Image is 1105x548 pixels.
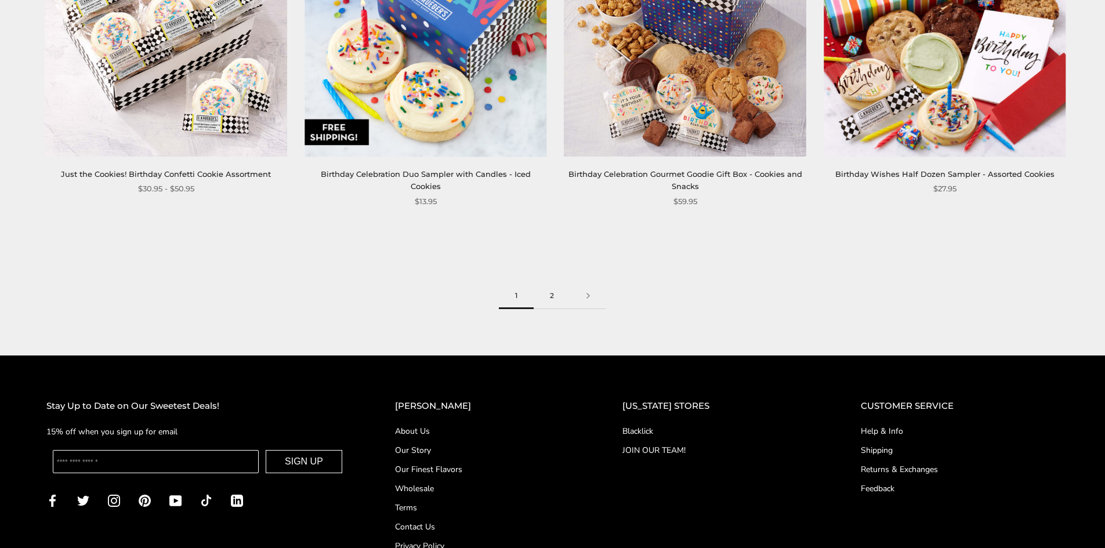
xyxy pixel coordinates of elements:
[673,195,697,208] span: $59.95
[861,482,1059,495] a: Feedback
[861,444,1059,456] a: Shipping
[321,169,531,191] a: Birthday Celebration Duo Sampler with Candles - Iced Cookies
[395,399,576,413] h2: [PERSON_NAME]
[568,169,802,191] a: Birthday Celebration Gourmet Goodie Gift Box - Cookies and Snacks
[395,502,576,514] a: Terms
[61,169,271,179] a: Just the Cookies! Birthday Confetti Cookie Assortment
[53,450,259,473] input: Enter your email
[77,493,89,507] a: Twitter
[861,399,1059,413] h2: CUSTOMER SERVICE
[200,493,212,507] a: TikTok
[622,399,814,413] h2: [US_STATE] STORES
[933,183,957,195] span: $27.95
[499,283,534,309] span: 1
[108,493,120,507] a: Instagram
[395,521,576,533] a: Contact Us
[395,482,576,495] a: Wholesale
[46,399,349,413] h2: Stay Up to Date on Our Sweetest Deals!
[139,493,151,507] a: Pinterest
[46,425,349,438] p: 15% off when you sign up for email
[266,450,342,473] button: SIGN UP
[835,169,1055,179] a: Birthday Wishes Half Dozen Sampler - Assorted Cookies
[395,444,576,456] a: Our Story
[46,493,59,507] a: Facebook
[622,425,814,437] a: Blacklick
[861,463,1059,476] a: Returns & Exchanges
[169,493,182,507] a: YouTube
[861,425,1059,437] a: Help & Info
[138,183,194,195] span: $30.95 - $50.95
[231,493,243,507] a: LinkedIn
[622,444,814,456] a: JOIN OUR TEAM!
[534,283,570,309] a: 2
[395,463,576,476] a: Our Finest Flavors
[395,425,576,437] a: About Us
[415,195,437,208] span: $13.95
[570,283,606,309] a: Next page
